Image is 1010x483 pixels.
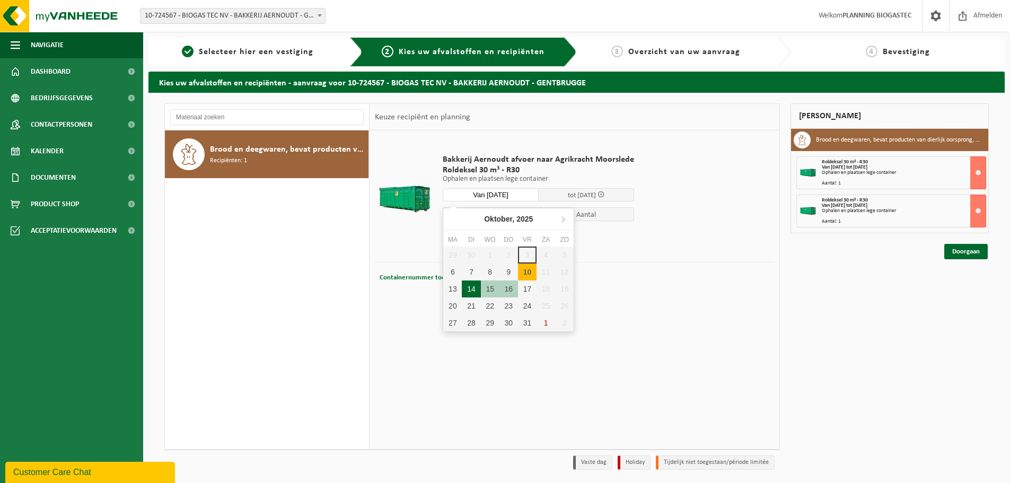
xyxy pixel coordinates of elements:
span: Roldeksel 30 m³ - R30 [822,159,868,165]
div: 27 [443,314,462,331]
span: Roldeksel 30 m³ - R30 [822,197,868,203]
span: 10-724567 - BIOGAS TEC NV - BAKKERIJ AERNOUDT - GENTBRUGGE [140,8,326,24]
a: Doorgaan [944,244,988,259]
span: Bedrijfsgegevens [31,85,93,111]
span: tot [DATE] [568,192,596,199]
div: 20 [443,297,462,314]
div: Keuze recipiënt en planning [370,104,476,130]
div: 8 [481,264,499,280]
span: Acceptatievoorwaarden [31,217,117,244]
span: Kalender [31,138,64,164]
span: Navigatie [31,32,64,58]
li: Vaste dag [573,455,612,470]
span: Dashboard [31,58,71,85]
div: 24 [518,297,537,314]
a: 1Selecteer hier een vestiging [154,46,341,58]
div: 10 [518,264,537,280]
span: Containernummer toevoegen(optioneel) [380,274,499,281]
span: Roldeksel 30 m³ - R30 [443,165,634,175]
div: 28 [462,314,480,331]
div: 22 [481,297,499,314]
div: vr [518,234,537,245]
div: wo [481,234,499,245]
div: Aantal: 1 [822,181,986,186]
p: Ophalen en plaatsen lege container [443,175,634,183]
div: Ophalen en plaatsen lege container [822,208,986,214]
div: 23 [499,297,518,314]
strong: Van [DATE] tot [DATE] [822,164,867,170]
div: 7 [462,264,480,280]
div: 9 [499,264,518,280]
span: Overzicht van uw aanvraag [628,48,740,56]
button: Brood en deegwaren, bevat producten van dierlijk oorsprong, onverpakt, categorie 3 Recipiënten: 1 [165,130,369,178]
h2: Kies uw afvalstoffen en recipiënten - aanvraag voor 10-724567 - BIOGAS TEC NV - BAKKERIJ AERNOUDT... [148,72,1005,92]
div: 6 [443,264,462,280]
div: Ophalen en plaatsen lege container [822,170,986,175]
input: Selecteer datum [443,188,539,201]
span: Bakkerij Aernoudt afvoer naar Agrikracht Moorslede [443,154,634,165]
span: 3 [611,46,623,57]
div: [PERSON_NAME] [791,103,989,129]
div: 17 [518,280,537,297]
li: Tijdelijk niet toegestaan/période limitée [656,455,775,470]
div: 31 [518,314,537,331]
div: Oktober, [480,210,537,227]
div: ma [443,234,462,245]
span: 1 [182,46,194,57]
li: Holiday [618,455,651,470]
i: 2025 [516,215,533,223]
span: Product Shop [31,191,79,217]
span: Brood en deegwaren, bevat producten van dierlijk oorsprong, onverpakt, categorie 3 [210,143,366,156]
strong: PLANNING BIOGASTEC [842,12,911,20]
strong: Van [DATE] tot [DATE] [822,203,867,208]
button: Containernummer toevoegen(optioneel) [379,270,500,285]
div: di [462,234,480,245]
div: zo [555,234,574,245]
input: Materiaal zoeken [170,109,364,125]
div: 29 [481,314,499,331]
span: Kies uw afvalstoffen en recipiënten [399,48,544,56]
span: Aantal [539,207,635,221]
span: Recipiënten: 1 [210,156,247,166]
span: Contactpersonen [31,111,92,138]
span: 4 [866,46,877,57]
span: Bevestiging [883,48,930,56]
span: 10-724567 - BIOGAS TEC NV - BAKKERIJ AERNOUDT - GENTBRUGGE [140,8,325,23]
div: za [537,234,555,245]
iframe: chat widget [5,460,177,483]
div: 14 [462,280,480,297]
h3: Brood en deegwaren, bevat producten van dierlijk oorsprong, onverpakt, categorie 3 [816,131,980,148]
div: 15 [481,280,499,297]
div: do [499,234,518,245]
div: 21 [462,297,480,314]
div: Aantal: 1 [822,219,986,224]
span: 2 [382,46,393,57]
div: 16 [499,280,518,297]
div: 13 [443,280,462,297]
span: Selecteer hier een vestiging [199,48,313,56]
span: Documenten [31,164,76,191]
div: 30 [499,314,518,331]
